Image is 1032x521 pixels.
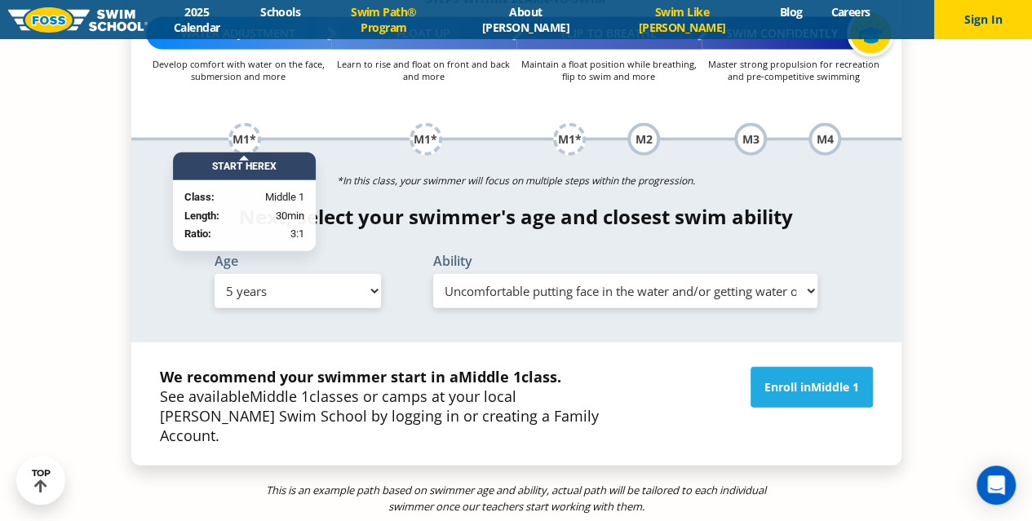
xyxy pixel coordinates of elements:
strong: Length: [184,210,219,222]
span: Middle 1 [265,190,304,206]
div: M2 [627,123,660,156]
span: Middle 1 [458,367,521,386]
div: Start Here [173,153,316,181]
div: M4 [808,123,841,156]
a: Blog [765,4,817,20]
div: Open Intercom Messenger [977,466,1016,505]
a: Schools [246,4,315,20]
p: Maintain a float position while breathing, flip to swim and more [516,58,702,82]
h4: Next, select your swimmer's age and closest swim ability [131,205,901,228]
label: Ability [433,254,818,267]
span: Middle 1 [811,379,859,395]
p: Master strong propulsion for recreation and pre-competitive swimming [702,58,887,82]
p: Develop comfort with water on the face, submersion and more [146,58,331,82]
span: Middle 1 [250,386,309,406]
label: Age [215,254,381,267]
span: 3:1 [290,227,304,243]
strong: Ratio: [184,228,211,241]
span: 30min [276,208,304,224]
strong: Class: [184,192,215,204]
a: Careers [817,4,884,20]
div: M3 [734,123,767,156]
p: See available classes or camps at your local [PERSON_NAME] Swim School by logging in or creating ... [160,367,630,445]
a: Swim Like [PERSON_NAME] [599,4,765,35]
img: FOSS Swim School Logo [8,7,148,33]
div: Swim Confidently [702,17,887,50]
a: Enroll inMiddle 1 [751,367,873,408]
p: Learn to rise and float on front and back and more [331,58,516,82]
strong: We recommend your swimmer start in a class. [160,367,561,386]
div: TOP [32,468,51,493]
a: Swim Path® Program [315,4,453,35]
p: *In this class, your swimmer will focus on multiple steps within the progression. [131,170,901,192]
a: About [PERSON_NAME] [453,4,599,35]
a: 2025 Calendar [148,4,246,35]
p: This is an example path based on swimmer age and ability, actual path will be tailored to each in... [262,482,770,514]
span: X [270,161,277,173]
